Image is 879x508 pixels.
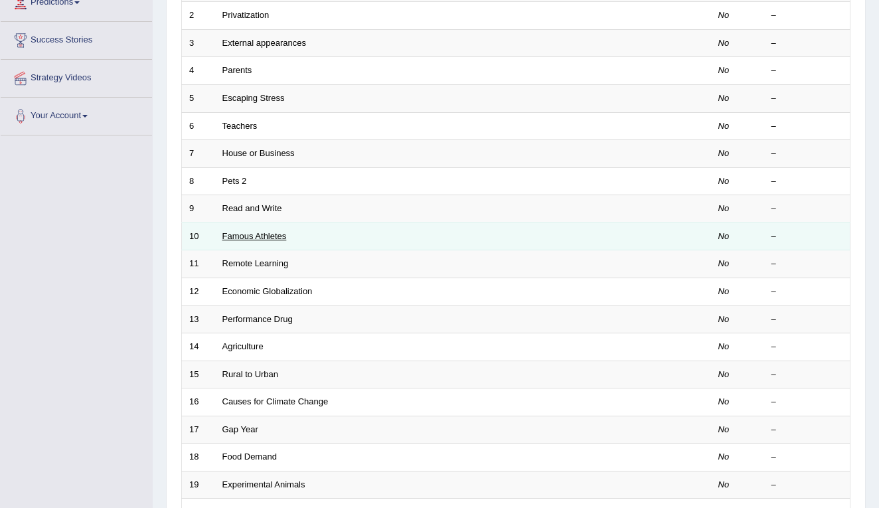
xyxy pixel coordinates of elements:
div: – [771,147,843,160]
em: No [718,286,730,296]
a: Your Account [1,98,152,131]
div: – [771,479,843,491]
div: – [771,258,843,270]
a: Strategy Videos [1,60,152,93]
div: – [771,313,843,326]
a: External appearances [222,38,306,48]
em: No [718,93,730,103]
td: 13 [182,305,215,333]
a: Parents [222,65,252,75]
a: Remote Learning [222,258,289,268]
div: – [771,341,843,353]
em: No [718,369,730,379]
a: Privatization [222,10,270,20]
em: No [718,424,730,434]
td: 12 [182,278,215,305]
td: 3 [182,29,215,57]
a: Food Demand [222,452,277,462]
div: – [771,175,843,188]
a: Pets 2 [222,176,247,186]
a: Causes for Climate Change [222,396,329,406]
td: 6 [182,112,215,140]
div: – [771,230,843,243]
a: Teachers [222,121,258,131]
em: No [718,258,730,268]
td: 14 [182,333,215,361]
td: 8 [182,167,215,195]
a: Agriculture [222,341,264,351]
td: 18 [182,444,215,471]
div: – [771,203,843,215]
em: No [718,10,730,20]
em: No [718,65,730,75]
em: No [718,341,730,351]
td: 15 [182,361,215,388]
div: – [771,9,843,22]
td: 19 [182,471,215,499]
a: Success Stories [1,22,152,55]
a: Escaping Stress [222,93,285,103]
div: – [771,424,843,436]
a: Read and Write [222,203,282,213]
em: No [718,479,730,489]
em: No [718,148,730,158]
td: 5 [182,85,215,113]
a: Rural to Urban [222,369,279,379]
div: – [771,120,843,133]
a: Famous Athletes [222,231,287,241]
div: – [771,451,843,464]
td: 7 [182,140,215,168]
div: – [771,286,843,298]
a: Experimental Animals [222,479,305,489]
td: 9 [182,195,215,223]
em: No [718,314,730,324]
a: Economic Globalization [222,286,313,296]
em: No [718,176,730,186]
a: Gap Year [222,424,258,434]
div: – [771,37,843,50]
em: No [718,121,730,131]
em: No [718,38,730,48]
td: 16 [182,388,215,416]
em: No [718,396,730,406]
td: 17 [182,416,215,444]
a: Performance Drug [222,314,293,324]
div: – [771,92,843,105]
div: – [771,64,843,77]
em: No [718,203,730,213]
td: 4 [182,57,215,85]
a: House or Business [222,148,295,158]
div: – [771,396,843,408]
em: No [718,231,730,241]
td: 10 [182,222,215,250]
td: 11 [182,250,215,278]
div: – [771,369,843,381]
em: No [718,452,730,462]
td: 2 [182,2,215,30]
